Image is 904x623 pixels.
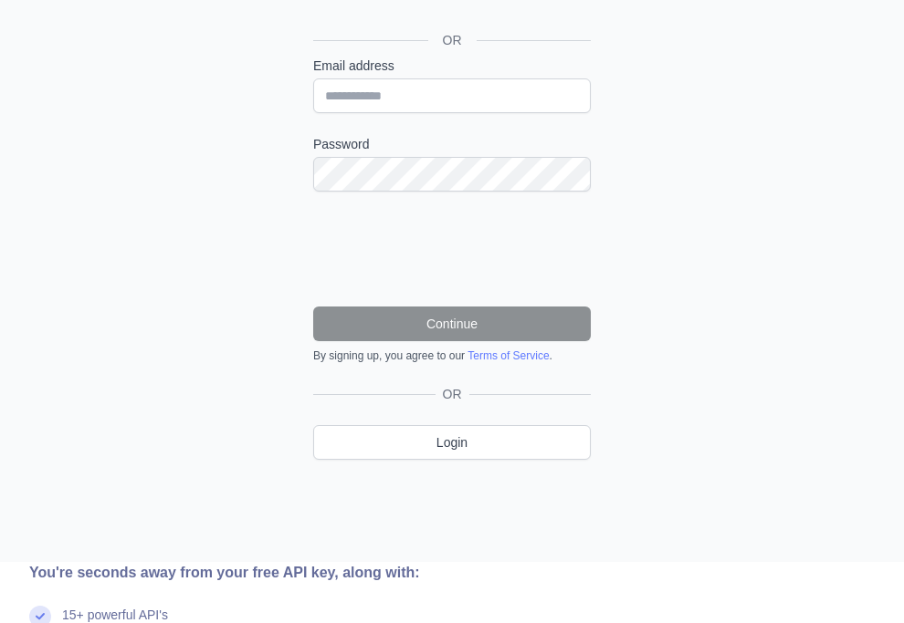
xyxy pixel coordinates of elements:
[313,57,591,75] label: Email address
[468,349,549,362] a: Terms of Service
[313,213,591,285] iframe: reCAPTCHA
[313,306,591,341] button: Continue
[313,425,591,460] a: Login
[428,31,477,49] span: OR
[313,135,591,153] label: Password
[436,385,469,403] span: OR
[29,562,590,584] div: You're seconds away from your free API key, along with:
[313,348,591,363] div: By signing up, you agree to our .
